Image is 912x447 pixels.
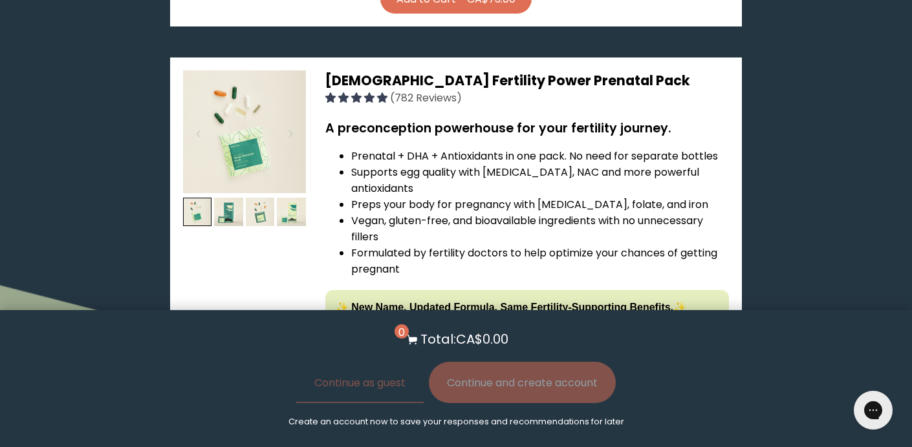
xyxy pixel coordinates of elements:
p: Create an account now to save your responses and recommendations for later [288,416,624,428]
li: Vegan, gluten-free, and bioavailable ingredients with no unnecessary fillers [351,213,730,245]
li: Supports egg quality with [MEDICAL_DATA], NAC and more powerful antioxidants [351,164,730,196]
strong: A preconception powerhouse for your fertility journey. [325,120,671,137]
p: Total: CA$0.00 [420,329,508,349]
button: Continue as guest [296,362,424,403]
strong: ✨ New Name. Updated Formula. Same Fertility-Supporting Benefits.✨ [336,302,686,313]
span: (782 Reviews) [390,90,462,105]
li: Formulated by fertility doctors to help optimize your chances of getting pregnant [351,245,730,277]
span: 4.95 stars [325,90,390,105]
img: thumbnail image [183,70,306,193]
span: [DEMOGRAPHIC_DATA] Fertility Power Prenatal Pack [325,71,690,90]
li: Prenatal + DHA + Antioxidants in one pack. No need for separate bottles [351,148,730,164]
iframe: Gorgias live chat messenger [847,386,899,434]
li: Preps your body for pregnancy with [MEDICAL_DATA], folate, and iron [351,196,730,213]
img: thumbnail image [214,198,243,227]
img: thumbnail image [183,198,212,227]
span: 0 [395,324,409,338]
img: thumbnail image [246,198,275,227]
button: Continue and create account [429,362,616,403]
img: thumbnail image [277,198,306,227]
